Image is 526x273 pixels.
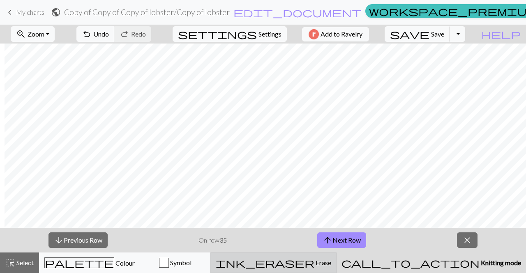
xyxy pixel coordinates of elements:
span: undo [82,28,92,40]
a: My charts [5,5,44,19]
span: settings [178,28,257,40]
h2: Copy of Copy of Copy of lobster / Copy of lobster [64,7,230,17]
span: Add to Ravelry [321,29,362,39]
span: Settings [258,29,281,39]
span: keyboard_arrow_left [5,7,15,18]
span: Zoom [28,30,44,38]
span: save [390,28,429,40]
strong: 35 [219,236,227,244]
span: Symbol [169,259,191,266]
span: Save [431,30,444,38]
p: On row [198,235,227,245]
button: Save [385,26,450,42]
span: zoom_in [16,28,26,40]
button: Erase [210,252,337,273]
span: Select [15,259,34,266]
button: Zoom [11,26,55,42]
span: My charts [16,8,44,16]
button: Previous Row [48,232,108,248]
span: Knitting mode [480,259,521,266]
button: Undo [76,26,115,42]
button: Colour [39,252,140,273]
img: Ravelry [309,29,319,39]
button: Knitting mode [337,252,526,273]
span: edit_document [233,7,362,18]
i: Settings [178,29,257,39]
span: Undo [93,30,109,38]
span: ink_eraser [216,257,314,268]
button: Next Row [317,232,366,248]
span: public [51,7,61,18]
span: arrow_upward [323,234,332,246]
span: Erase [314,259,331,266]
span: palette [45,257,114,268]
button: Add to Ravelry [302,27,369,41]
button: SettingsSettings [173,26,287,42]
button: Symbol [140,252,210,273]
span: close [462,234,472,246]
span: arrow_downward [54,234,64,246]
span: help [481,28,521,40]
span: call_to_action [341,257,480,268]
span: highlight_alt [5,257,15,268]
span: Colour [114,259,135,267]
